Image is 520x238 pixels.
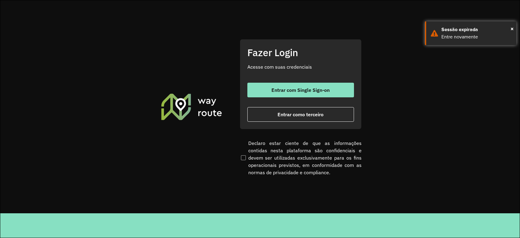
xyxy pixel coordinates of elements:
[160,93,223,121] img: Roteirizador AmbevTech
[511,24,514,33] button: Close
[247,63,354,70] p: Acesse com suas credenciais
[441,26,512,33] div: Sessão expirada
[247,83,354,97] button: button
[247,47,354,58] h2: Fazer Login
[441,33,512,41] div: Entre novamente
[240,139,362,176] label: Declaro estar ciente de que as informações contidas nesta plataforma são confidenciais e devem se...
[278,112,324,117] span: Entrar como terceiro
[271,88,330,92] span: Entrar com Single Sign-on
[247,107,354,122] button: button
[511,24,514,33] span: ×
